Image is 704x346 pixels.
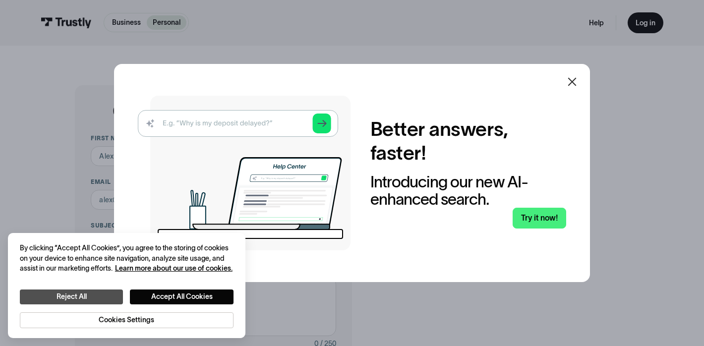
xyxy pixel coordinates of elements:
button: Accept All Cookies [130,289,233,304]
ul: Language list [20,331,59,343]
a: More information about your privacy, opens in a new tab [115,264,233,272]
a: Try it now! [513,208,566,229]
div: Introducing our new AI-enhanced search. [370,173,566,208]
div: Cookie banner [8,233,245,338]
aside: Language selected: English (United States) [10,330,59,343]
button: Cookies Settings [20,312,234,328]
div: Privacy [20,243,234,329]
h2: Better answers, faster! [370,117,566,165]
div: By clicking “Accept All Cookies”, you agree to the storing of cookies on your device to enhance s... [20,243,234,274]
button: Reject All [20,289,123,304]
